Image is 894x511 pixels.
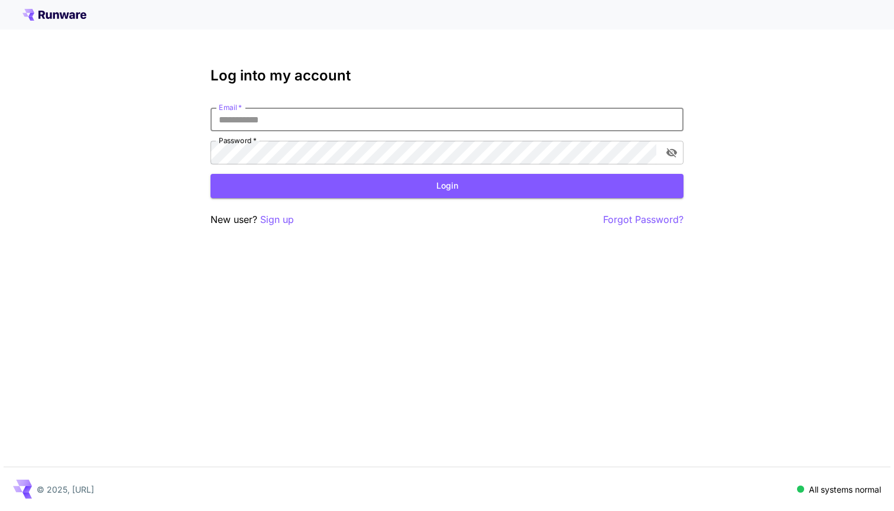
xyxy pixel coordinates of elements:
[210,174,684,198] button: Login
[210,212,294,227] p: New user?
[37,483,94,496] p: © 2025, [URL]
[809,483,881,496] p: All systems normal
[260,212,294,227] button: Sign up
[219,135,257,145] label: Password
[210,67,684,84] h3: Log into my account
[219,102,242,112] label: Email
[603,212,684,227] button: Forgot Password?
[661,142,682,163] button: toggle password visibility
